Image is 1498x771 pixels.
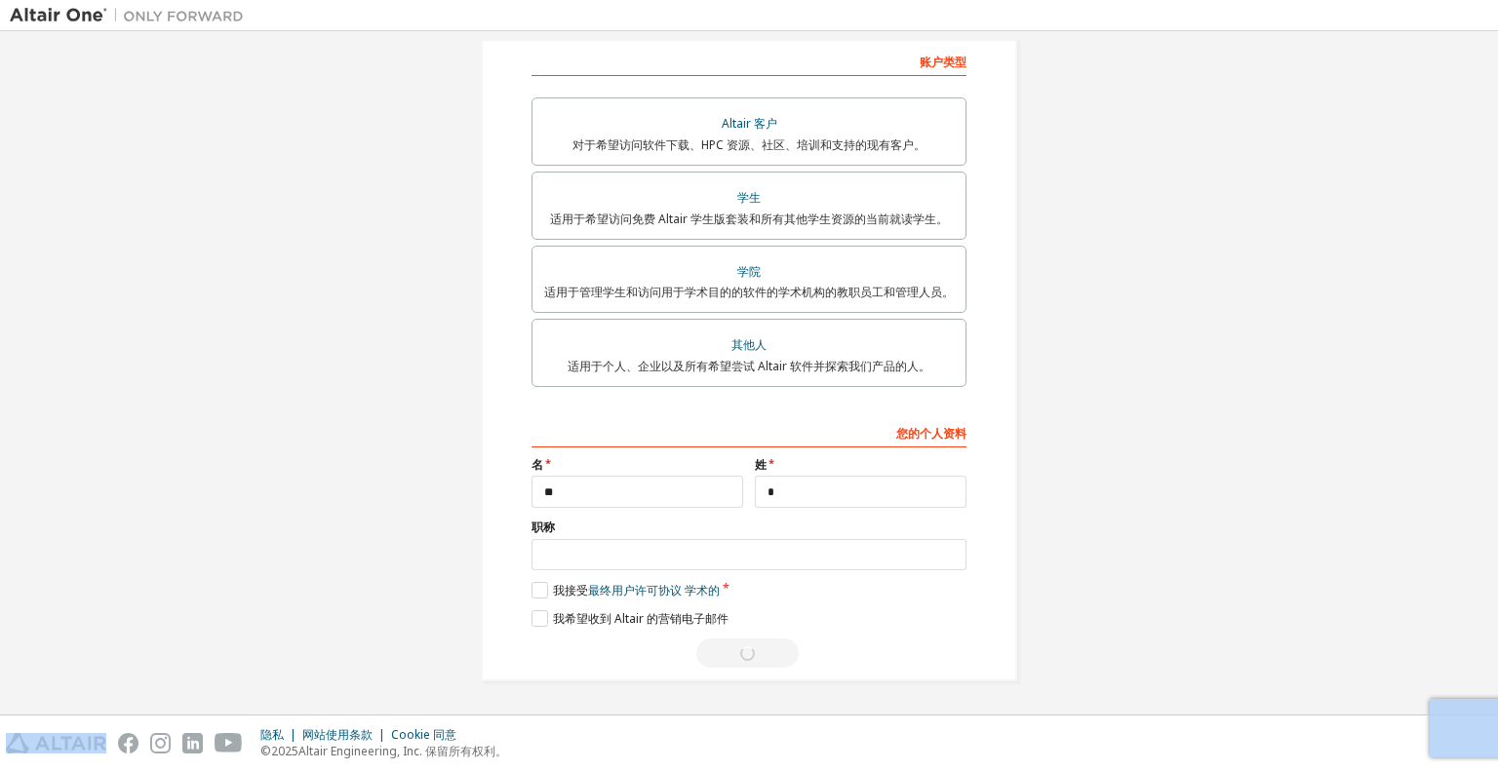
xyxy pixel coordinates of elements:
font: 我希望收到 Altair 的营销电子邮件 [553,610,729,627]
font: 职称 [532,519,555,535]
font: 对于希望访问软件下载、HPC 资源、社区、培训和支持的现有客户。 [572,136,926,153]
font: Cookie 同意 [391,726,456,743]
font: 适用于个人、企业以及所有希望尝试 Altair 软件并探索我们产品的人。 [568,358,930,374]
img: youtube.svg [215,733,243,753]
img: linkedin.svg [182,733,203,753]
font: 我接受 [553,582,588,598]
font: 您的个人资料 [896,425,966,442]
font: 适用于管理学生和访问用于学术目的的软件的学术机构的教职员工和管理人员。 [544,284,954,300]
font: 网站使用条款 [302,726,373,743]
font: 适用于希望访问免费 Altair 学生版套装和所有其他学生资源的当前就读学生。 [550,211,948,227]
font: 隐私 [260,726,284,743]
font: 账户类型 [920,54,966,70]
font: 学生 [737,189,761,206]
font: Altair 客户 [722,115,777,132]
font: 其他人 [731,336,767,353]
font: 姓 [755,456,767,473]
img: facebook.svg [118,733,138,753]
font: 2025 [271,743,298,759]
img: altair_logo.svg [6,733,106,753]
img: instagram.svg [150,733,171,753]
font: 最终用户许可协议 [588,582,682,598]
font: Altair Engineering, Inc. 保留所有权利。 [298,743,507,759]
font: 学术的 [685,582,720,598]
font: 名 [532,456,543,473]
font: © [260,743,271,759]
font: 学院 [737,263,761,280]
img: 牵牛星一号 [10,6,254,25]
